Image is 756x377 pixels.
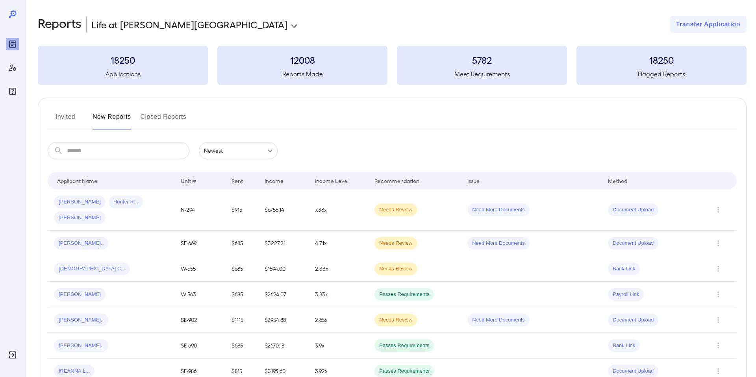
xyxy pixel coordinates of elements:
span: Payroll Link [608,291,644,298]
button: Transfer Application [670,16,747,33]
span: [PERSON_NAME] [54,198,106,206]
span: Needs Review [374,316,417,324]
button: Row Actions [712,237,724,249]
td: W-555 [174,256,225,282]
button: Row Actions [712,262,724,275]
span: Needs Review [374,265,417,273]
h3: 18250 [576,54,747,66]
div: Income Level [315,176,348,185]
span: Need More Documents [467,206,530,214]
span: [DEMOGRAPHIC_DATA] C... [54,265,130,273]
h3: 5782 [397,54,567,66]
h5: Applications [38,69,208,79]
span: Document Upload [608,206,658,214]
span: Hunter R... [109,198,143,206]
span: Document Upload [608,368,658,375]
div: Manage Users [6,61,19,74]
summary: 18250Applications12008Reports Made5782Meet Requirements18250Flagged Reports [38,46,747,85]
button: Row Actions [712,288,724,301]
td: SE-690 [174,333,225,359]
span: Passes Requirements [374,291,434,298]
span: [PERSON_NAME].. [54,316,108,324]
div: Unit # [181,176,196,185]
td: $2670.18 [258,333,309,359]
td: 2.65x [309,307,368,333]
span: [PERSON_NAME] [54,291,106,298]
span: Document Upload [608,316,658,324]
span: Needs Review [374,206,417,214]
td: $685 [225,256,258,282]
button: Row Actions [712,203,724,216]
td: $6755.14 [258,189,309,231]
div: Newest [199,142,278,159]
td: N-294 [174,189,225,231]
div: Log Out [6,349,19,361]
div: Reports [6,38,19,50]
span: [PERSON_NAME].. [54,240,108,247]
button: Row Actions [712,339,724,352]
td: $685 [225,231,258,256]
h5: Meet Requirements [397,69,567,79]
h5: Flagged Reports [576,69,747,79]
td: $1115 [225,307,258,333]
div: Applicant Name [57,176,97,185]
h2: Reports [38,16,82,33]
button: Row Actions [712,314,724,326]
div: Method [608,176,627,185]
div: Income [265,176,283,185]
td: 2.33x [309,256,368,282]
span: IREANNA L... [54,368,94,375]
span: [PERSON_NAME] [54,214,106,222]
div: FAQ [6,85,19,98]
div: Issue [467,176,480,185]
div: Recommendation [374,176,419,185]
td: $685 [225,333,258,359]
span: Need More Documents [467,316,530,324]
td: SE-669 [174,231,225,256]
td: 3.9x [309,333,368,359]
span: Bank Link [608,265,640,273]
h5: Reports Made [217,69,387,79]
span: Passes Requirements [374,342,434,349]
button: New Reports [93,111,131,129]
span: Document Upload [608,240,658,247]
h3: 18250 [38,54,208,66]
td: $2624.07 [258,282,309,307]
td: 3.83x [309,282,368,307]
p: Life at [PERSON_NAME][GEOGRAPHIC_DATA] [91,18,287,31]
span: Need More Documents [467,240,530,247]
td: 7.38x [309,189,368,231]
button: Invited [48,111,83,129]
button: Closed Reports [141,111,187,129]
span: Bank Link [608,342,640,349]
td: $3227.21 [258,231,309,256]
td: 4.71x [309,231,368,256]
h3: 12008 [217,54,387,66]
td: SE-902 [174,307,225,333]
td: $2954.88 [258,307,309,333]
td: $915 [225,189,258,231]
td: $1594.00 [258,256,309,282]
span: Passes Requirements [374,368,434,375]
td: $685 [225,282,258,307]
div: Rent [232,176,244,185]
span: [PERSON_NAME].. [54,342,108,349]
span: Needs Review [374,240,417,247]
td: W-563 [174,282,225,307]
